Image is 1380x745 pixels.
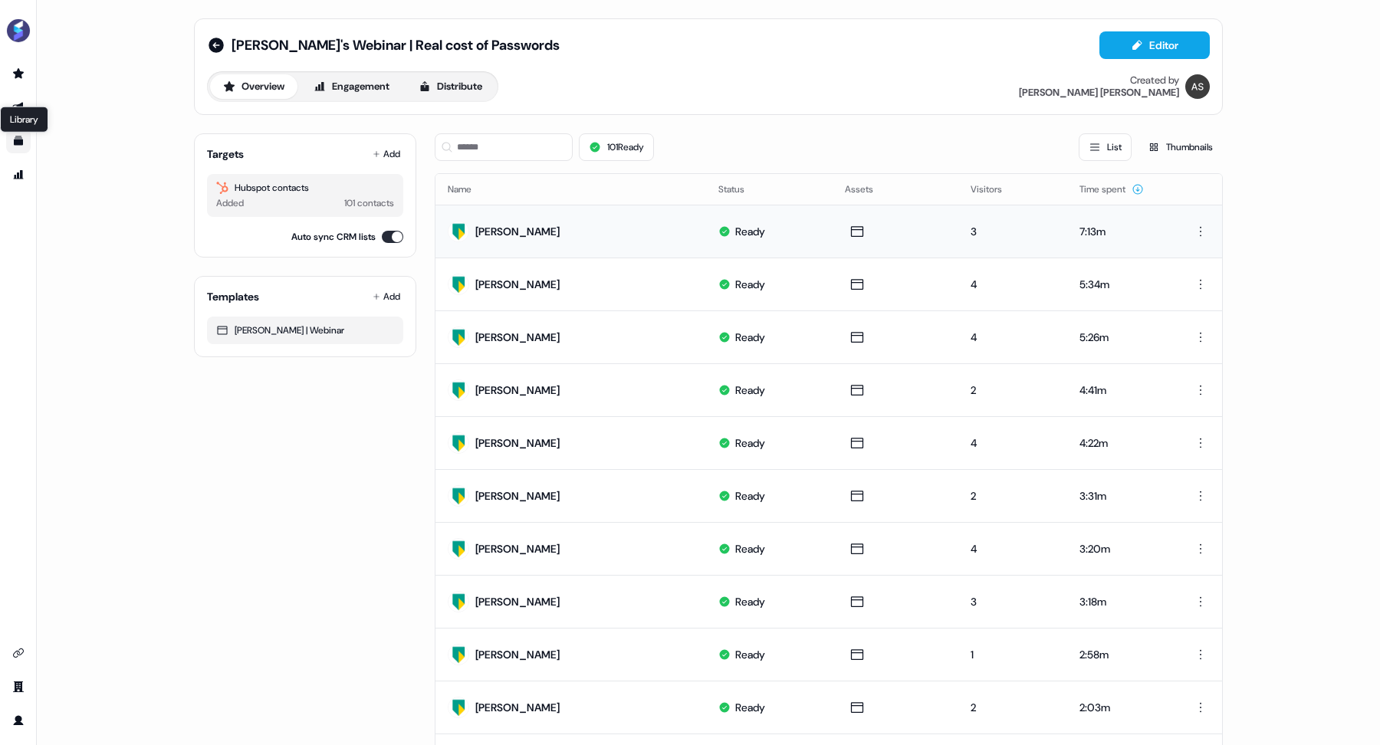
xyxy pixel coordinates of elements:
[1079,435,1159,451] div: 4:22m
[1079,647,1159,662] div: 2:58m
[344,195,394,211] div: 101 contacts
[6,708,31,733] a: Go to profile
[6,641,31,665] a: Go to integrations
[216,180,394,195] div: Hubspot contacts
[833,174,959,205] th: Assets
[971,224,1054,239] div: 3
[475,382,560,398] div: [PERSON_NAME]
[735,488,765,504] div: Ready
[1130,74,1179,87] div: Created by
[1099,31,1210,59] button: Editor
[579,133,654,161] button: 101Ready
[6,95,31,120] a: Go to outbound experience
[301,74,402,99] button: Engagement
[1099,39,1210,55] a: Editor
[216,195,244,211] div: Added
[735,647,765,662] div: Ready
[971,647,1054,662] div: 1
[6,674,31,699] a: Go to team
[207,289,259,304] div: Templates
[475,647,560,662] div: [PERSON_NAME]
[971,435,1054,451] div: 4
[971,594,1054,609] div: 3
[216,323,394,338] div: [PERSON_NAME] | Webinar
[1079,133,1132,161] button: List
[718,176,763,203] button: Status
[475,488,560,504] div: [PERSON_NAME]
[971,488,1054,504] div: 2
[475,700,560,715] div: [PERSON_NAME]
[475,224,560,239] div: [PERSON_NAME]
[475,330,560,345] div: [PERSON_NAME]
[735,700,765,715] div: Ready
[6,162,31,187] a: Go to attribution
[370,286,403,307] button: Add
[1079,594,1159,609] div: 3:18m
[475,435,560,451] div: [PERSON_NAME]
[735,594,765,609] div: Ready
[971,330,1054,345] div: 4
[370,143,403,165] button: Add
[6,129,31,153] a: Go to templates
[735,330,765,345] div: Ready
[1138,133,1223,161] button: Thumbnails
[1079,541,1159,556] div: 3:20m
[210,74,297,99] button: Overview
[207,146,244,162] div: Targets
[971,277,1054,292] div: 4
[475,594,560,609] div: [PERSON_NAME]
[448,176,490,203] button: Name
[735,224,765,239] div: Ready
[475,541,560,556] div: [PERSON_NAME]
[1079,176,1144,203] button: Time spent
[971,541,1054,556] div: 4
[475,277,560,292] div: [PERSON_NAME]
[1079,488,1159,504] div: 3:31m
[232,36,560,54] span: [PERSON_NAME]'s Webinar | Real cost of Passwords
[1019,87,1179,99] div: [PERSON_NAME] [PERSON_NAME]
[1079,224,1159,239] div: 7:13m
[406,74,495,99] button: Distribute
[971,700,1054,715] div: 2
[291,229,376,245] label: Auto sync CRM lists
[6,61,31,86] a: Go to prospects
[1079,330,1159,345] div: 5:26m
[971,176,1020,203] button: Visitors
[1079,382,1159,398] div: 4:41m
[1079,277,1159,292] div: 5:34m
[1079,700,1159,715] div: 2:03m
[1185,74,1210,99] img: Antoni
[971,382,1054,398] div: 2
[735,382,765,398] div: Ready
[735,541,765,556] div: Ready
[735,277,765,292] div: Ready
[735,435,765,451] div: Ready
